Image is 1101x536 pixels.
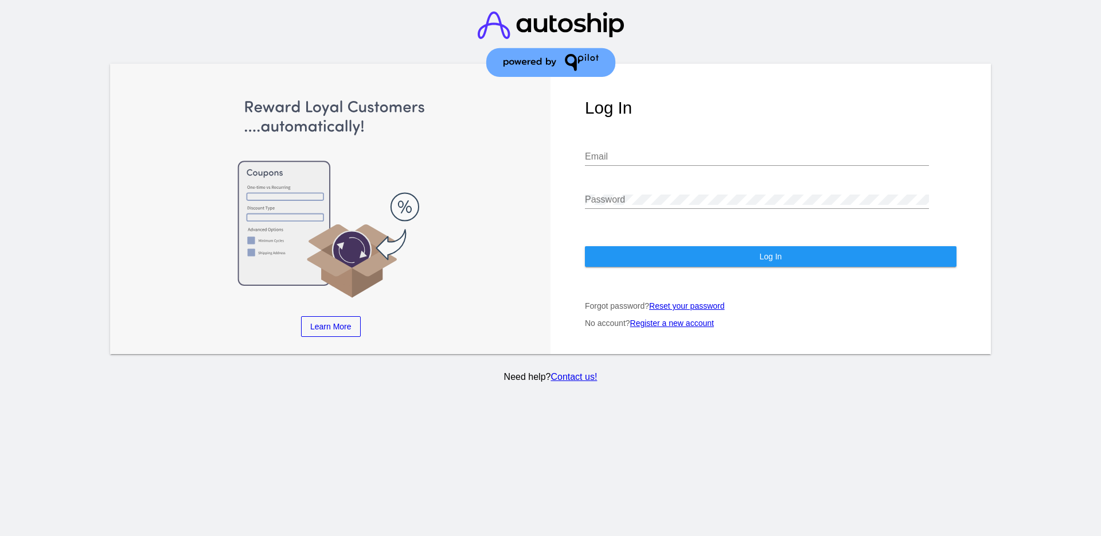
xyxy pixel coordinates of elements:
[585,301,956,310] p: Forgot password?
[550,372,597,382] a: Contact us!
[301,316,361,337] a: Learn More
[585,319,956,328] p: No account?
[585,152,929,162] input: Email
[585,98,956,118] h1: Log In
[585,246,956,267] button: Log In
[145,98,517,299] img: Apply Coupons Automatically to Scheduled Orders with QPilot
[310,322,352,331] span: Learn More
[630,319,714,328] a: Register a new account
[759,252,782,261] span: Log In
[108,372,993,382] p: Need help?
[649,301,725,310] a: Reset your password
